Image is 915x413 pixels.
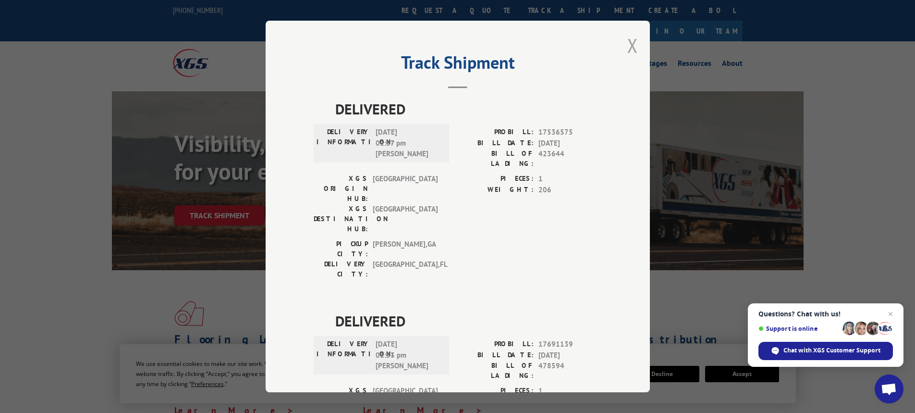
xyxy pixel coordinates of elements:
[538,386,602,397] span: 1
[335,310,602,332] span: DELIVERED
[317,339,371,372] label: DELIVERY INFORMATION:
[458,127,534,138] label: PROBILL:
[373,174,438,204] span: [GEOGRAPHIC_DATA]
[373,259,438,279] span: [GEOGRAPHIC_DATA] , FL
[314,204,368,234] label: XGS DESTINATION HUB:
[373,204,438,234] span: [GEOGRAPHIC_DATA]
[373,239,438,259] span: [PERSON_NAME] , GA
[538,339,602,350] span: 17691139
[458,149,534,169] label: BILL OF LADING:
[758,325,839,332] span: Support is online
[538,138,602,149] span: [DATE]
[314,56,602,74] h2: Track Shipment
[314,239,368,259] label: PICKUP CITY:
[376,127,440,160] span: [DATE] 01:57 pm [PERSON_NAME]
[875,375,903,403] div: Open chat
[885,308,896,320] span: Close chat
[538,361,602,381] span: 478594
[538,127,602,138] span: 17536575
[783,346,880,355] span: Chat with XGS Customer Support
[538,149,602,169] span: 423644
[458,138,534,149] label: BILL DATE:
[314,174,368,204] label: XGS ORIGIN HUB:
[538,174,602,185] span: 1
[758,310,893,318] span: Questions? Chat with us!
[458,339,534,350] label: PROBILL:
[335,98,602,120] span: DELIVERED
[458,350,534,361] label: BILL DATE:
[458,185,534,196] label: WEIGHT:
[627,33,638,58] button: Close modal
[317,127,371,160] label: DELIVERY INFORMATION:
[376,339,440,372] span: [DATE] 01:53 pm [PERSON_NAME]
[758,342,893,360] div: Chat with XGS Customer Support
[458,174,534,185] label: PIECES:
[314,259,368,279] label: DELIVERY CITY:
[458,386,534,397] label: PIECES:
[538,350,602,361] span: [DATE]
[538,185,602,196] span: 206
[458,361,534,381] label: BILL OF LADING:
